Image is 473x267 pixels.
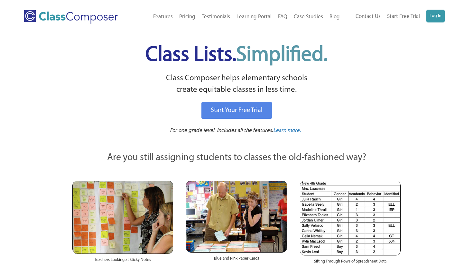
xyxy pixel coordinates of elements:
img: Class Composer [24,10,118,24]
img: Teachers Looking at Sticky Notes [72,181,173,254]
a: Contact Us [352,10,384,24]
span: Class Lists. [145,45,328,66]
p: Class Composer helps elementary schools create equitable classes in less time. [71,73,402,96]
a: Learn more. [273,127,301,135]
img: Blue and Pink Paper Cards [186,181,287,252]
a: Case Studies [291,10,326,24]
span: Start Your Free Trial [211,107,263,114]
nav: Header Menu [135,10,343,24]
p: Are you still assigning students to classes the old-fashioned way? [72,151,401,165]
a: Testimonials [199,10,233,24]
a: Start Your Free Trial [201,102,272,119]
img: Spreadsheets [300,181,401,255]
a: Features [150,10,176,24]
nav: Header Menu [343,10,445,24]
a: Blog [326,10,343,24]
span: For one grade level. Includes all the features. [170,128,273,133]
a: Pricing [176,10,199,24]
a: Learning Portal [233,10,275,24]
span: Learn more. [273,128,301,133]
a: FAQ [275,10,291,24]
span: Simplified. [236,45,328,66]
a: Log In [426,10,445,22]
a: Start Free Trial [384,10,423,24]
